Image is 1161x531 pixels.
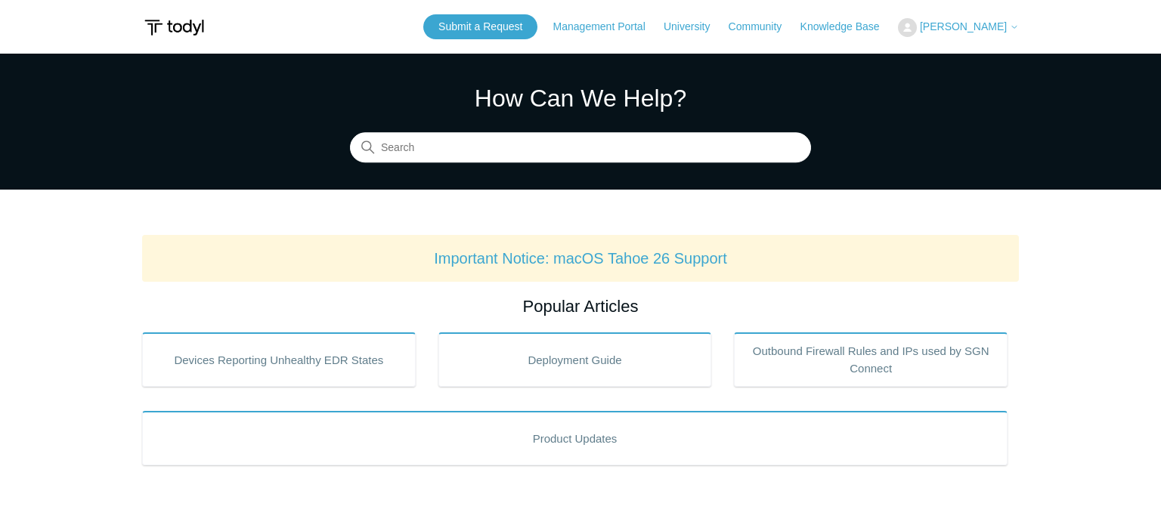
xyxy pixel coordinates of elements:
[664,19,725,35] a: University
[434,250,727,267] a: Important Notice: macOS Tahoe 26 Support
[920,20,1007,32] span: [PERSON_NAME]
[898,18,1019,37] button: [PERSON_NAME]
[350,80,811,116] h1: How Can We Help?
[142,332,416,387] a: Devices Reporting Unhealthy EDR States
[729,19,797,35] a: Community
[142,294,1019,319] h2: Popular Articles
[734,332,1008,387] a: Outbound Firewall Rules and IPs used by SGN Connect
[142,14,206,42] img: Todyl Support Center Help Center home page
[438,332,712,387] a: Deployment Guide
[423,14,537,39] a: Submit a Request
[800,19,895,35] a: Knowledge Base
[553,19,661,35] a: Management Portal
[350,133,811,163] input: Search
[142,411,1008,465] a: Product Updates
